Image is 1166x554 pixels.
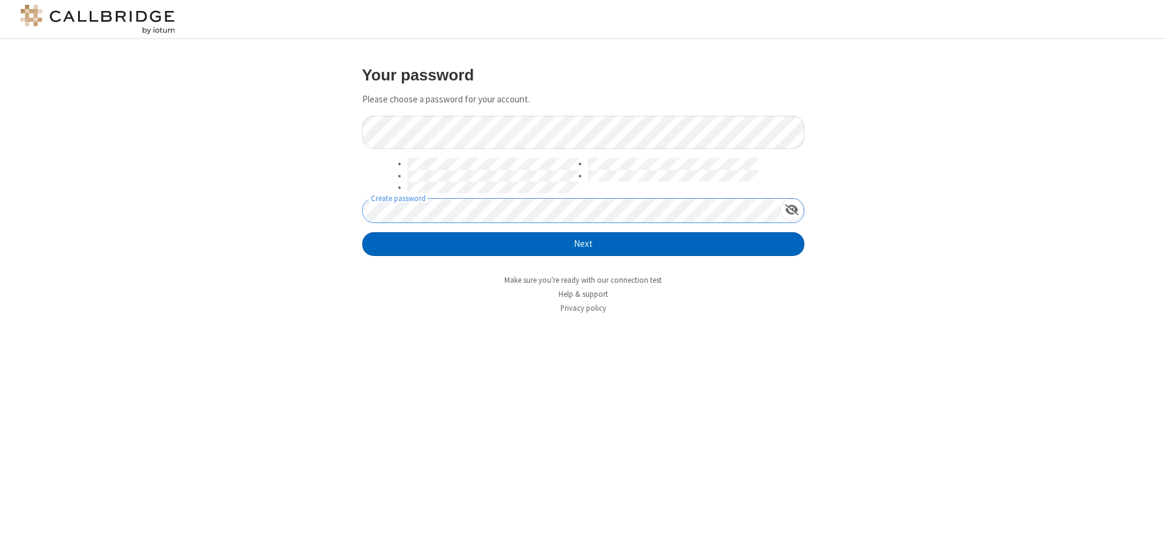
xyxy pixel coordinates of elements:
a: Help & support [559,289,608,299]
img: logo@2x.png [18,5,177,34]
a: Make sure you're ready with our connection test [504,275,662,285]
p: Please choose a password for your account. [362,93,804,107]
h3: Your password [362,66,804,83]
input: Create password [363,199,780,222]
a: Privacy policy [560,303,606,313]
button: Next [362,232,804,257]
div: Show password [780,199,804,221]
